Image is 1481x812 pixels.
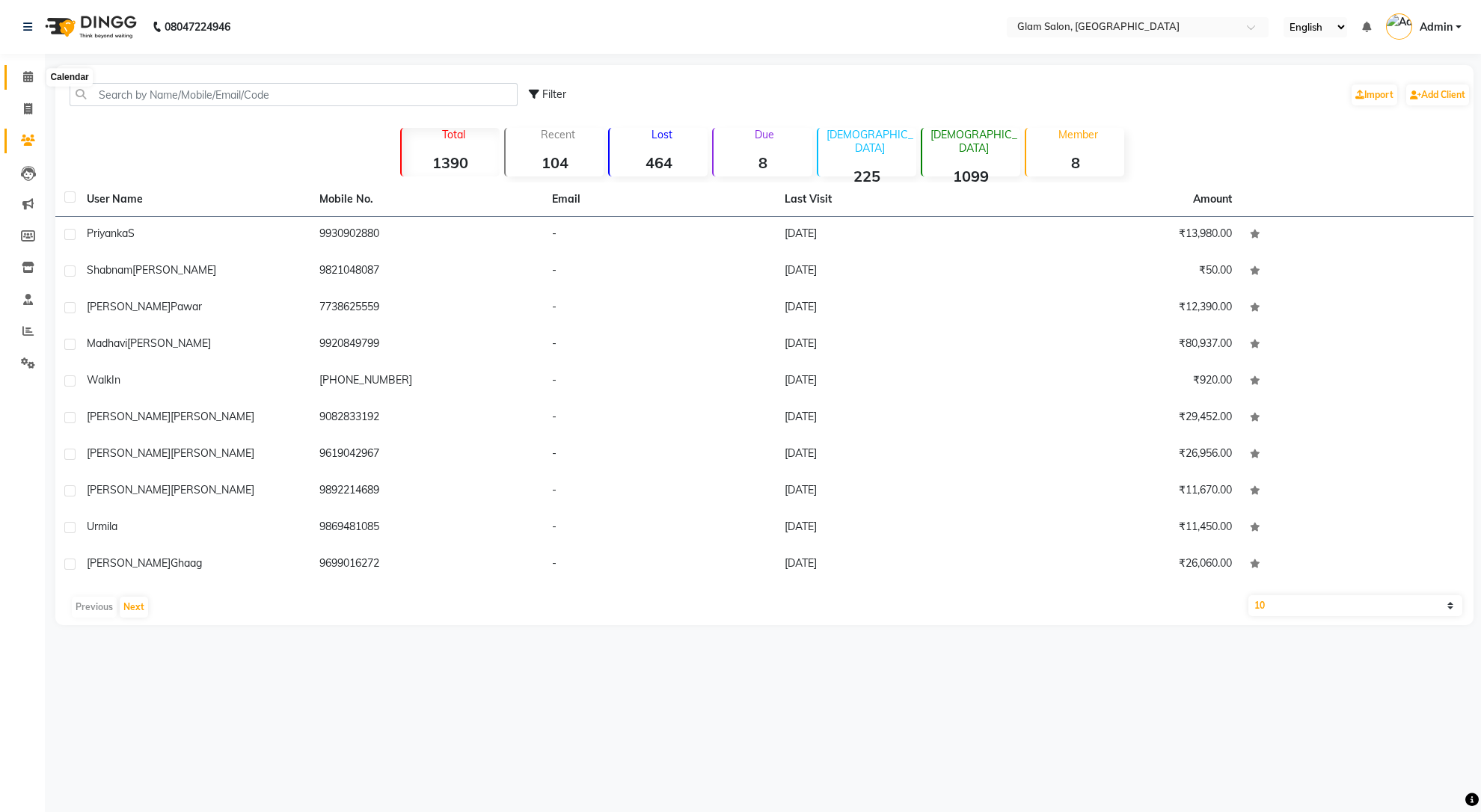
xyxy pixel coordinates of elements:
[776,510,1008,547] td: [DATE]
[776,253,1008,290] td: [DATE]
[310,327,543,363] td: 9920849799
[714,153,812,172] strong: 8
[87,227,128,240] span: Priyanka
[1008,437,1241,473] td: ₹26,956.00
[310,363,543,400] td: [PHONE_NUMBER]
[776,547,1008,583] td: [DATE]
[512,128,604,141] p: Recent
[132,263,216,277] span: [PERSON_NAME]
[776,400,1008,437] td: [DATE]
[776,473,1008,510] td: [DATE]
[717,128,812,141] p: Due
[543,400,776,437] td: -
[310,437,543,473] td: 9619042967
[543,363,776,400] td: -
[120,597,148,618] button: Next
[1008,547,1241,583] td: ₹26,060.00
[922,167,1020,185] strong: 1099
[87,336,127,350] span: Madhavi
[1008,473,1241,510] td: ₹11,670.00
[1008,290,1241,327] td: ₹12,390.00
[171,446,254,460] span: [PERSON_NAME]
[543,547,776,583] td: -
[171,300,202,313] span: pawar
[776,182,1008,217] th: Last Visit
[1032,128,1124,141] p: Member
[46,69,92,87] div: Calendar
[87,263,132,277] span: Shabnam
[1184,182,1241,216] th: Amount
[310,400,543,437] td: 9082833192
[1026,153,1124,172] strong: 8
[1008,400,1241,437] td: ₹29,452.00
[1008,253,1241,290] td: ₹50.00
[610,153,708,172] strong: 464
[87,520,117,533] span: urmila
[1008,217,1241,253] td: ₹13,980.00
[1008,363,1241,400] td: ₹920.00
[1008,327,1241,363] td: ₹80,937.00
[818,167,916,185] strong: 225
[310,253,543,290] td: 9821048087
[38,6,141,48] img: logo
[543,182,776,217] th: Email
[111,373,120,387] span: In
[127,336,211,350] span: [PERSON_NAME]
[310,473,543,510] td: 9892214689
[1008,510,1241,547] td: ₹11,450.00
[87,410,171,423] span: [PERSON_NAME]
[171,556,202,570] span: Ghaag
[776,290,1008,327] td: [DATE]
[171,410,254,423] span: [PERSON_NAME]
[128,227,135,240] span: S
[776,327,1008,363] td: [DATE]
[776,363,1008,400] td: [DATE]
[408,128,500,141] p: Total
[928,128,1020,155] p: [DEMOGRAPHIC_DATA]
[1352,84,1397,105] a: Import
[87,373,111,387] span: Walk
[87,446,171,460] span: [PERSON_NAME]
[87,483,171,496] span: [PERSON_NAME]
[616,128,708,141] p: Lost
[543,217,776,253] td: -
[87,556,171,570] span: [PERSON_NAME]
[1420,19,1453,35] span: Admin
[1406,84,1469,105] a: Add Client
[402,153,500,172] strong: 1390
[1386,13,1412,40] img: Admin
[543,290,776,327] td: -
[70,83,518,106] input: Search by Name/Mobile/Email/Code
[776,437,1008,473] td: [DATE]
[310,290,543,327] td: 7738625559
[542,87,566,101] span: Filter
[165,6,230,48] b: 08047224946
[543,510,776,547] td: -
[543,473,776,510] td: -
[824,128,916,155] p: [DEMOGRAPHIC_DATA]
[506,153,604,172] strong: 104
[310,182,543,217] th: Mobile No.
[776,217,1008,253] td: [DATE]
[543,327,776,363] td: -
[310,217,543,253] td: 9930902880
[543,437,776,473] td: -
[310,510,543,547] td: 9869481085
[310,547,543,583] td: 9699016272
[78,182,310,217] th: User Name
[87,300,171,313] span: [PERSON_NAME]
[171,483,254,496] span: [PERSON_NAME]
[543,253,776,290] td: -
